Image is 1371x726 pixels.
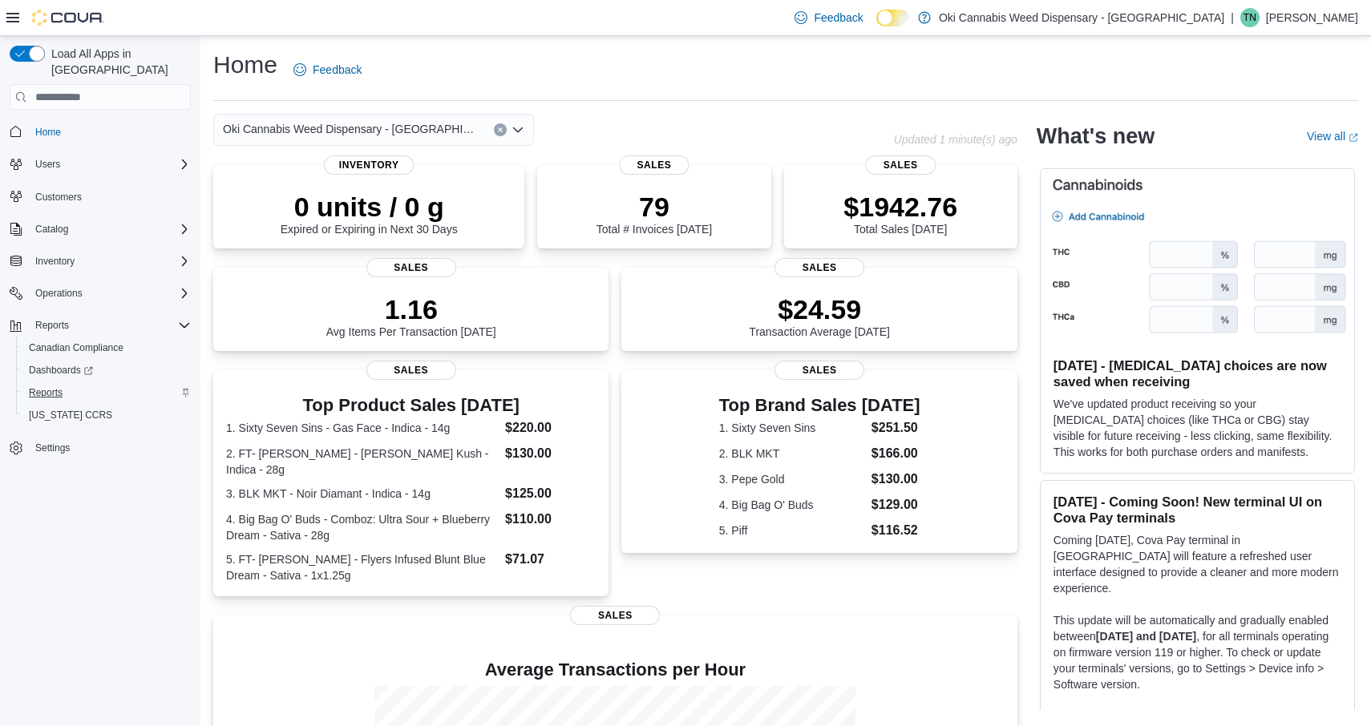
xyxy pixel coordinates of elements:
span: Customers [35,191,82,204]
a: Customers [29,188,88,207]
a: Dashboards [16,359,197,381]
img: Cova [32,10,104,26]
dt: 1. Sixty Seven Sins - Gas Face - Indica - 14g [226,420,499,436]
span: Reports [29,316,191,335]
dt: 4. Big Bag O' Buds - Comboz: Ultra Sour + Blueberry Dream - Sativa - 28g [226,511,499,543]
button: Open list of options [512,123,524,136]
dt: 1. Sixty Seven Sins [719,420,865,436]
button: Operations [29,284,89,303]
dd: $116.52 [872,521,920,540]
p: Coming [DATE], Cova Pay terminal in [GEOGRAPHIC_DATA] will feature a refreshed user interface des... [1054,532,1341,596]
p: $24.59 [749,293,890,325]
span: Dashboards [29,364,93,377]
p: 79 [597,191,712,223]
span: Sales [619,155,689,175]
dt: 2. FT- [PERSON_NAME] - [PERSON_NAME] Kush - Indica - 28g [226,446,499,478]
p: Updated 1 minute(s) ago [894,133,1017,146]
strong: [DATE] and [DATE] [1096,630,1196,643]
button: Inventory [3,250,197,272]
span: Catalog [35,223,68,236]
span: Reports [22,383,191,402]
p: 1.16 [326,293,496,325]
h3: Top Brand Sales [DATE] [719,396,920,415]
span: Inventory [35,255,75,268]
dt: 3. Pepe Gold [719,471,865,487]
dd: $125.00 [505,484,596,503]
span: Users [29,155,191,174]
div: Total Sales [DATE] [843,191,957,236]
dt: 4. Big Bag O' Buds [719,497,865,513]
button: Settings [3,436,197,459]
button: Operations [3,282,197,305]
dd: $251.50 [872,418,920,438]
a: Canadian Compliance [22,338,130,357]
button: Home [3,119,197,143]
span: Inventory [324,155,414,175]
span: [US_STATE] CCRS [29,409,112,421]
div: Transaction Average [DATE] [749,293,890,338]
span: Sales [366,258,456,277]
span: Settings [35,442,70,454]
span: Customers [29,187,191,207]
dd: $71.07 [505,550,596,569]
h1: Home [213,49,277,81]
p: We've updated product receiving so your [MEDICAL_DATA] choices (like THCa or CBG) stay visible fo... [1054,396,1341,460]
input: Dark Mode [876,10,910,26]
dd: $110.00 [505,510,596,529]
button: Reports [3,314,197,337]
dt: 5. FT- [PERSON_NAME] - Flyers Infused Blunt Blue Dream - Sativa - 1x1.25g [226,551,499,583]
a: [US_STATE] CCRS [22,405,119,425]
button: Users [3,153,197,175]
span: Dashboards [22,361,191,380]
span: Home [29,121,191,141]
button: Clear input [494,123,507,136]
span: TN [1244,8,1256,27]
span: Canadian Compliance [29,341,123,354]
dd: $130.00 [505,444,596,463]
dt: 2. BLK MKT [719,446,865,462]
h3: Top Product Sales [DATE] [226,396,596,415]
span: Dark Mode [876,26,877,27]
p: Oki Cannabis Weed Dispensary - [GEOGRAPHIC_DATA] [939,8,1224,27]
span: Reports [35,319,69,332]
span: Feedback [814,10,863,26]
div: Avg Items Per Transaction [DATE] [326,293,496,338]
a: Feedback [788,2,869,34]
a: Dashboards [22,361,99,380]
a: Settings [29,438,76,458]
span: Operations [29,284,191,303]
dd: $166.00 [872,444,920,463]
dt: 3. BLK MKT - Noir Diamant - Indica - 14g [226,486,499,502]
dt: 5. Piff [719,522,865,538]
p: [PERSON_NAME] [1266,8,1358,27]
a: View allExternal link [1307,130,1358,143]
button: Reports [29,316,75,335]
dd: $220.00 [505,418,596,438]
span: Sales [366,361,456,380]
h3: [DATE] - [MEDICAL_DATA] choices are now saved when receiving [1054,357,1341,389]
button: [US_STATE] CCRS [16,404,197,426]
button: Canadian Compliance [16,337,197,359]
p: 0 units / 0 g [281,191,458,223]
button: Customers [3,185,197,208]
span: Load All Apps in [GEOGRAPHIC_DATA] [45,46,191,78]
span: Oki Cannabis Weed Dispensary - [GEOGRAPHIC_DATA] [223,119,478,139]
dd: $129.00 [872,495,920,514]
h3: [DATE] - Coming Soon! New terminal UI on Cova Pay terminals [1054,494,1341,526]
dd: $130.00 [872,470,920,489]
p: $1942.76 [843,191,957,223]
span: Sales [866,155,936,175]
span: Settings [29,438,191,458]
div: Expired or Expiring in Next 30 Days [281,191,458,236]
h2: What's new [1037,123,1155,149]
p: | [1231,8,1234,27]
button: Catalog [29,220,75,239]
span: Feedback [313,62,362,78]
h4: Average Transactions per Hour [226,660,1005,680]
span: Home [35,126,61,139]
p: This update will be automatically and gradually enabled between , for all terminals operating on ... [1054,612,1341,692]
span: Sales [774,258,864,277]
button: Reports [16,381,197,404]
span: Sales [774,361,864,380]
span: Operations [35,287,83,300]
